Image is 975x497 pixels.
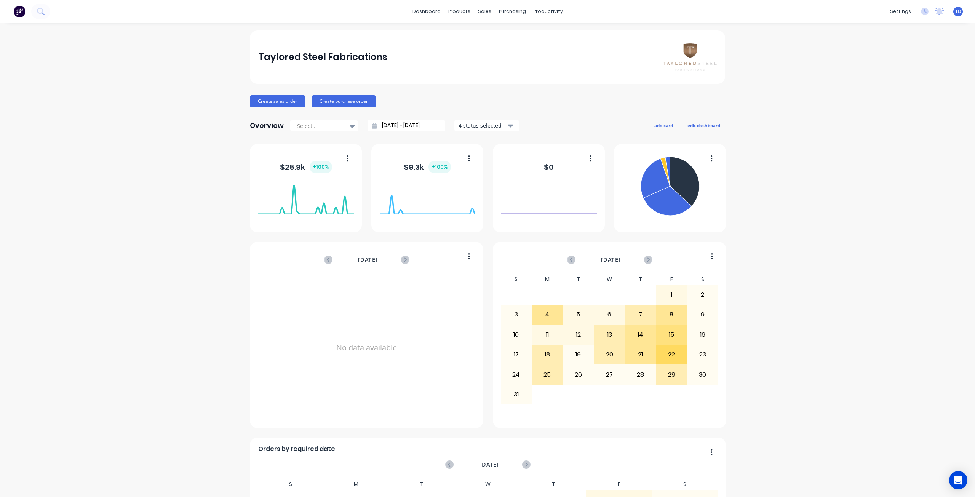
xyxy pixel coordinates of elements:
[594,325,625,344] div: 13
[501,305,532,324] div: 3
[532,274,563,285] div: M
[594,345,625,364] div: 20
[530,6,567,17] div: productivity
[404,161,451,173] div: $ 9.3k
[444,6,474,17] div: products
[250,118,284,133] div: Overview
[563,345,594,364] div: 19
[501,325,532,344] div: 10
[586,479,652,490] div: F
[563,274,594,285] div: T
[454,120,519,131] button: 4 status selected
[656,274,687,285] div: F
[474,6,495,17] div: sales
[594,305,625,324] div: 6
[280,161,332,173] div: $ 25.9k
[532,305,563,324] div: 4
[656,345,687,364] div: 22
[532,325,563,344] div: 11
[495,6,530,17] div: purchasing
[949,471,967,489] div: Open Intercom Messenger
[389,479,455,490] div: T
[563,365,594,384] div: 26
[258,479,324,490] div: S
[563,305,594,324] div: 5
[687,285,718,304] div: 2
[601,256,621,264] span: [DATE]
[409,6,444,17] a: dashboard
[687,325,718,344] div: 16
[687,274,718,285] div: S
[501,385,532,404] div: 31
[656,305,687,324] div: 8
[625,305,656,324] div: 7
[625,365,656,384] div: 28
[258,50,387,65] div: Taylored Steel Fabrications
[310,161,332,173] div: + 100 %
[682,120,725,130] button: edit dashboard
[532,365,563,384] div: 25
[656,325,687,344] div: 15
[625,345,656,364] div: 21
[649,120,678,130] button: add card
[14,6,25,17] img: Factory
[652,479,718,490] div: S
[563,325,594,344] div: 12
[258,444,335,454] span: Orders by required date
[687,305,718,324] div: 9
[625,274,656,285] div: T
[955,8,961,15] span: TD
[323,479,389,490] div: M
[886,6,915,17] div: settings
[687,345,718,364] div: 23
[258,274,475,422] div: No data available
[312,95,376,107] button: Create purchase order
[250,95,305,107] button: Create sales order
[501,345,532,364] div: 17
[455,479,521,490] div: W
[532,345,563,364] div: 18
[501,274,532,285] div: S
[687,365,718,384] div: 30
[459,121,507,129] div: 4 status selected
[479,460,499,469] span: [DATE]
[625,325,656,344] div: 14
[663,43,717,70] img: Taylored Steel Fabrications
[501,365,532,384] div: 24
[544,161,554,173] div: $ 0
[656,285,687,304] div: 1
[594,274,625,285] div: W
[521,479,587,490] div: T
[358,256,378,264] span: [DATE]
[656,365,687,384] div: 29
[594,365,625,384] div: 27
[428,161,451,173] div: + 100 %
